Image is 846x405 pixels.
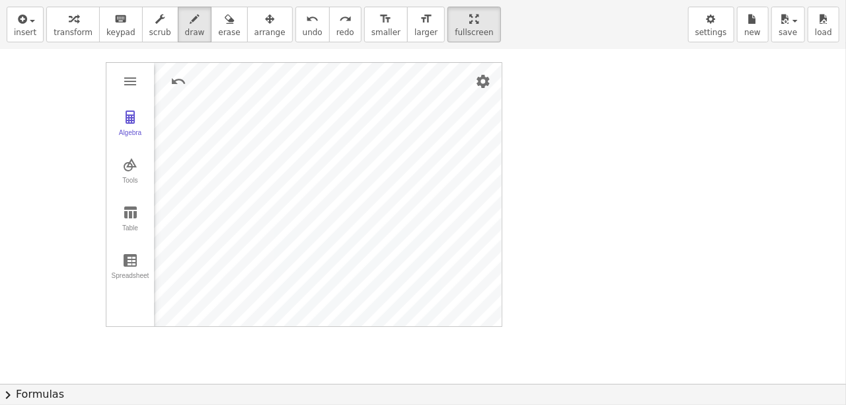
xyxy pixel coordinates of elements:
button: insert [7,7,44,42]
span: undo [303,28,323,37]
button: transform [46,7,100,42]
button: arrange [247,7,293,42]
button: fullscreen [447,7,500,42]
i: undo [306,11,319,27]
span: smaller [371,28,401,37]
button: format_sizesmaller [364,7,408,42]
button: redoredo [329,7,362,42]
span: arrange [254,28,286,37]
i: keyboard [114,11,127,27]
span: fullscreen [455,28,493,37]
i: format_size [379,11,392,27]
span: transform [54,28,93,37]
button: new [737,7,769,42]
button: format_sizelarger [407,7,445,42]
i: format_size [420,11,432,27]
button: undoundo [295,7,330,42]
button: save [771,7,805,42]
span: keypad [106,28,135,37]
span: redo [336,28,354,37]
span: erase [218,28,240,37]
button: scrub [142,7,178,42]
span: larger [414,28,438,37]
span: settings [695,28,727,37]
span: scrub [149,28,171,37]
button: load [808,7,839,42]
span: insert [14,28,36,37]
span: new [744,28,761,37]
button: keyboardkeypad [99,7,143,42]
button: settings [688,7,734,42]
span: draw [185,28,205,37]
span: load [815,28,832,37]
button: erase [211,7,247,42]
i: redo [339,11,352,27]
button: draw [178,7,212,42]
span: save [779,28,797,37]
